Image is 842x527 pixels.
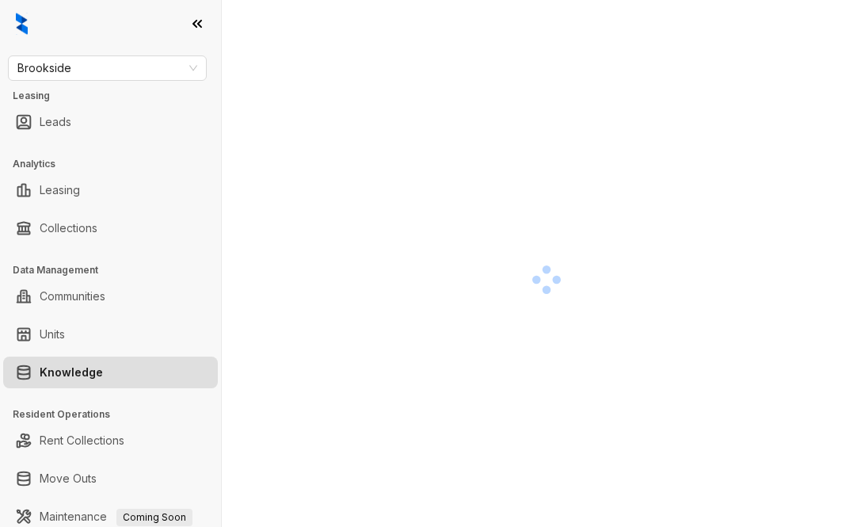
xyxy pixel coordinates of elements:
[3,463,218,495] li: Move Outs
[3,425,218,456] li: Rent Collections
[116,509,192,526] span: Coming Soon
[3,319,218,350] li: Units
[40,357,103,388] a: Knowledge
[40,425,124,456] a: Rent Collections
[3,174,218,206] li: Leasing
[3,212,218,244] li: Collections
[3,281,218,312] li: Communities
[13,89,221,103] h3: Leasing
[3,106,218,138] li: Leads
[40,212,97,244] a: Collections
[13,263,221,277] h3: Data Management
[3,357,218,388] li: Knowledge
[13,407,221,422] h3: Resident Operations
[40,463,97,495] a: Move Outs
[13,157,221,171] h3: Analytics
[40,106,71,138] a: Leads
[40,281,105,312] a: Communities
[17,56,197,80] span: Brookside
[16,13,28,35] img: logo
[40,174,80,206] a: Leasing
[40,319,65,350] a: Units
